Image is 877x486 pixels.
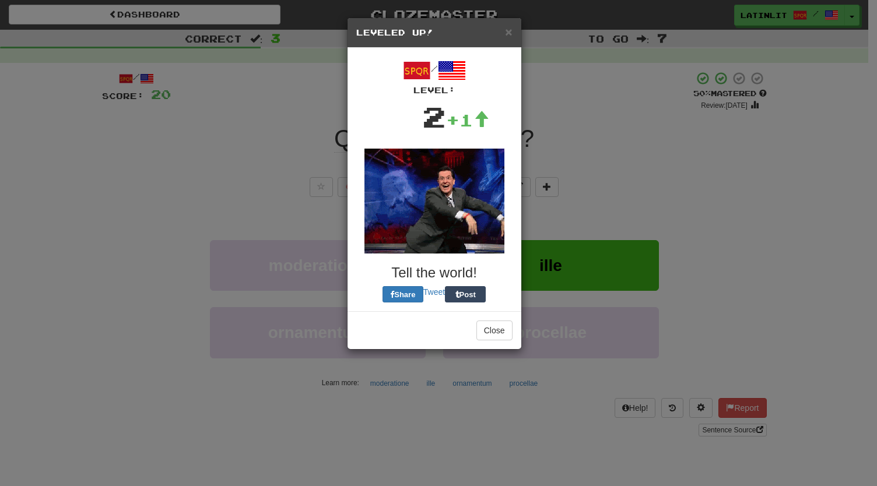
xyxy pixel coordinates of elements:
[505,26,512,38] button: Close
[356,84,513,96] div: Level:
[422,96,446,137] div: 2
[445,286,486,302] button: Post
[383,286,423,302] button: Share
[356,57,513,96] div: /
[423,287,445,297] a: Tweet
[505,25,512,38] span: ×
[356,265,513,280] h3: Tell the world!
[476,321,513,340] button: Close
[446,108,489,132] div: +1
[356,27,513,38] h5: Leveled Up!
[364,149,504,253] img: colbert-d8d93119554e3a11f2fb50df59d9335a45bab299cf88b0a944f8a324a1865a88.gif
